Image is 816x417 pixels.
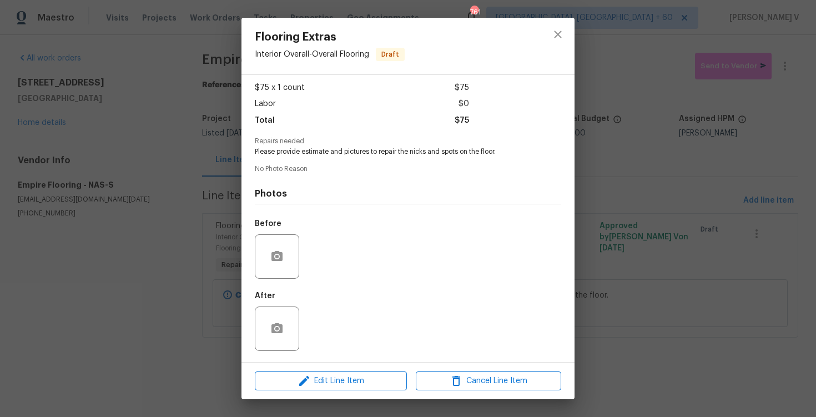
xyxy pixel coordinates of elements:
span: $75 x 1 count [255,80,305,96]
h5: Before [255,220,281,228]
span: Please provide estimate and pictures to repair the nicks and spots on the floor. [255,147,531,157]
span: $75 [455,80,469,96]
span: Repairs needed [255,138,561,145]
span: Flooring Extras [255,31,405,43]
span: Cancel Line Item [419,374,558,388]
h5: After [255,292,275,300]
div: 761 [470,7,478,18]
span: Interior Overall - Overall Flooring [255,51,369,58]
span: $75 [455,113,469,129]
button: close [545,21,571,48]
h4: Photos [255,188,561,199]
button: Cancel Line Item [416,371,561,391]
span: Edit Line Item [258,374,404,388]
button: Edit Line Item [255,371,407,391]
span: $0 [459,96,469,112]
span: Labor [255,96,276,112]
span: Total [255,113,275,129]
span: Draft [377,49,404,60]
span: No Photo Reason [255,165,561,173]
